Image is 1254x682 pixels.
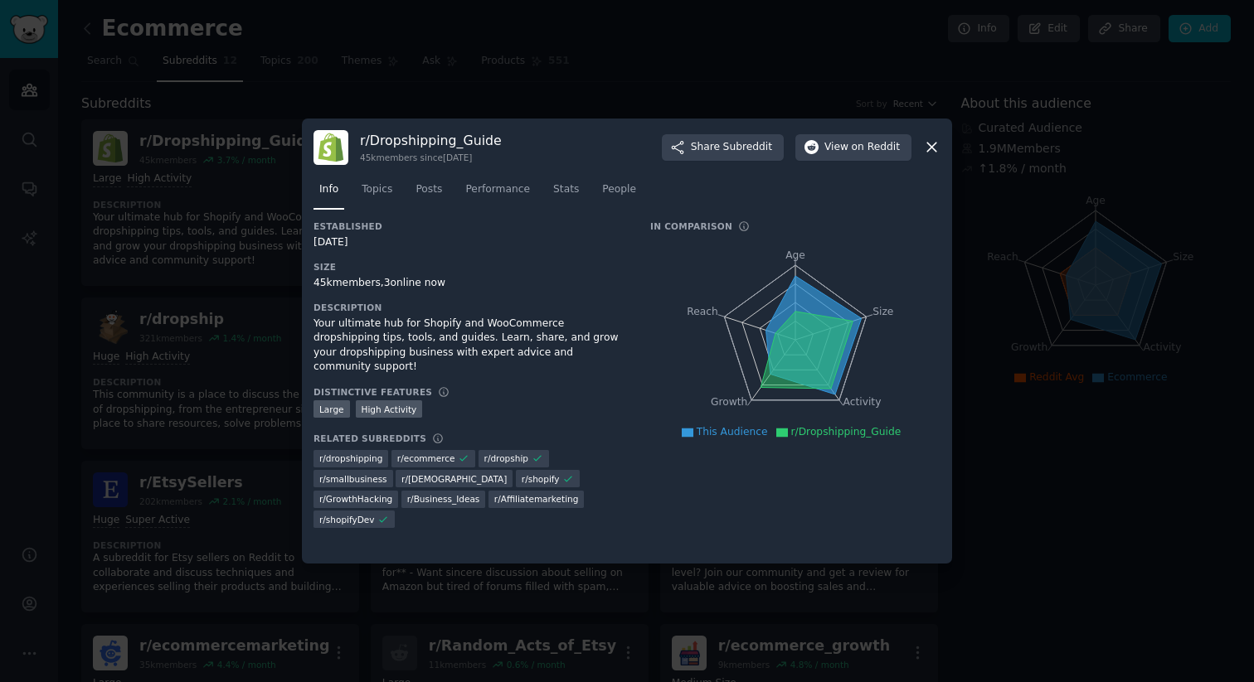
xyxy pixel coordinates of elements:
[723,140,772,155] span: Subreddit
[313,261,627,273] h3: Size
[697,426,768,438] span: This Audience
[547,177,585,210] a: Stats
[313,130,348,165] img: Dropshipping_Guide
[602,182,636,197] span: People
[360,132,502,149] h3: r/ Dropshipping_Guide
[872,305,893,317] tspan: Size
[785,249,805,261] tspan: Age
[407,493,480,505] span: r/ Business_Ideas
[319,514,374,525] span: r/ shopifyDev
[313,400,350,418] div: Large
[319,473,387,485] span: r/ smallbusiness
[691,140,772,155] span: Share
[319,452,382,464] span: r/ dropshipping
[313,177,344,210] a: Info
[795,134,911,161] button: Viewon Reddit
[401,473,507,485] span: r/ [DEMOGRAPHIC_DATA]
[553,182,579,197] span: Stats
[650,220,732,232] h3: In Comparison
[319,493,392,505] span: r/ GrowthHacking
[687,305,718,317] tspan: Reach
[843,396,882,408] tspan: Activity
[313,235,627,250] div: [DATE]
[494,493,579,505] span: r/ Affiliatemarketing
[313,317,627,375] div: Your ultimate hub for Shopify and WooCommerce dropshipping tips, tools, and guides. Learn, share,...
[662,134,784,161] button: ShareSubreddit
[313,302,627,313] h3: Description
[824,140,900,155] span: View
[362,182,392,197] span: Topics
[356,400,423,418] div: High Activity
[522,473,560,485] span: r/ shopify
[459,177,536,210] a: Performance
[313,433,426,444] h3: Related Subreddits
[596,177,642,210] a: People
[852,140,900,155] span: on Reddit
[319,182,338,197] span: Info
[484,452,528,464] span: r/ dropship
[313,220,627,232] h3: Established
[410,177,448,210] a: Posts
[791,426,902,438] span: r/Dropshipping_Guide
[313,276,627,291] div: 45k members, 3 online now
[360,152,502,163] div: 45k members since [DATE]
[313,386,432,398] h3: Distinctive Features
[711,396,747,408] tspan: Growth
[465,182,530,197] span: Performance
[397,452,455,464] span: r/ ecommerce
[416,182,442,197] span: Posts
[356,177,398,210] a: Topics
